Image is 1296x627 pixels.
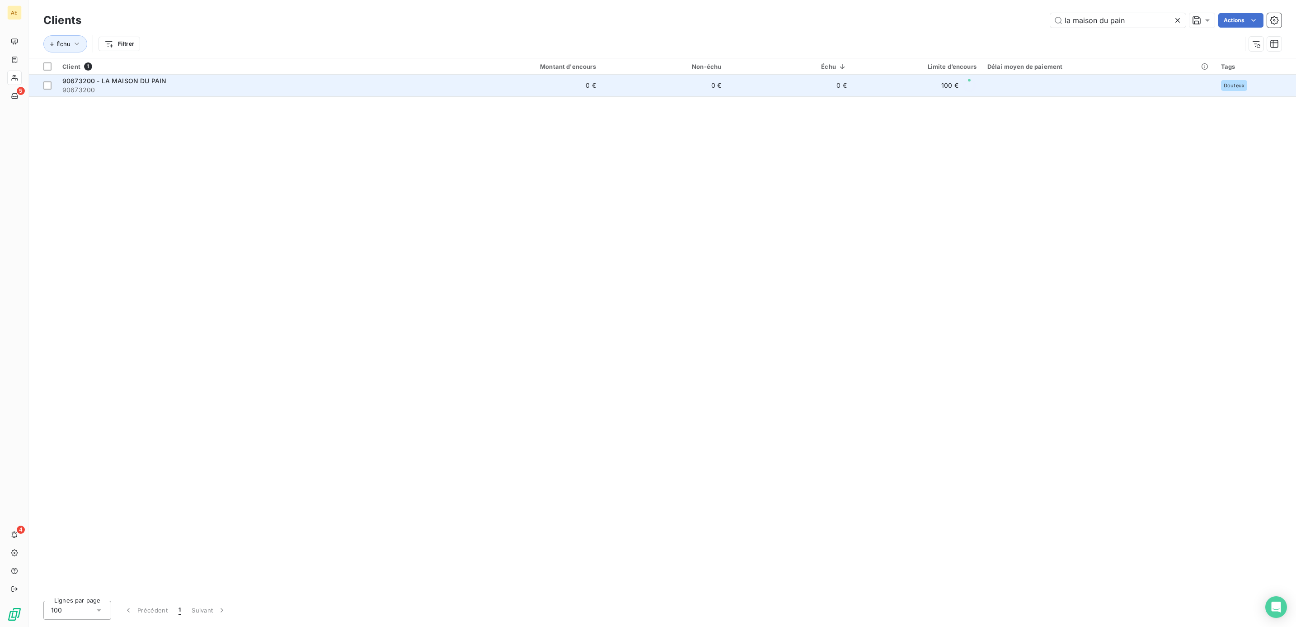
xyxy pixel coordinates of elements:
[43,12,81,28] h3: Clients
[99,37,140,51] button: Filtrer
[732,63,847,70] div: Échu
[186,601,232,620] button: Suivant
[439,63,596,70] div: Montant d'encours
[987,63,1210,70] div: Délai moyen de paiement
[51,606,62,615] span: 100
[1050,13,1186,28] input: Rechercher
[607,63,722,70] div: Non-échu
[1265,596,1287,618] div: Open Intercom Messenger
[62,63,80,70] span: Client
[84,62,92,71] span: 1
[178,606,181,615] span: 1
[1218,13,1263,28] button: Actions
[62,85,428,95] span: 90673200
[43,35,87,52] button: Échu
[56,40,70,47] span: Échu
[727,75,852,96] td: 0 €
[118,601,173,620] button: Précédent
[1221,63,1291,70] div: Tags
[858,63,977,70] div: Limite d’encours
[173,601,186,620] button: 1
[601,75,727,96] td: 0 €
[1224,83,1244,88] span: Douteux
[17,526,25,534] span: 4
[62,77,166,85] span: 90673200 - LA MAISON DU PAIN
[7,5,22,20] div: AE
[7,607,22,622] img: Logo LeanPay
[17,87,25,95] span: 5
[941,81,958,90] span: 100 €
[433,75,601,96] td: 0 €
